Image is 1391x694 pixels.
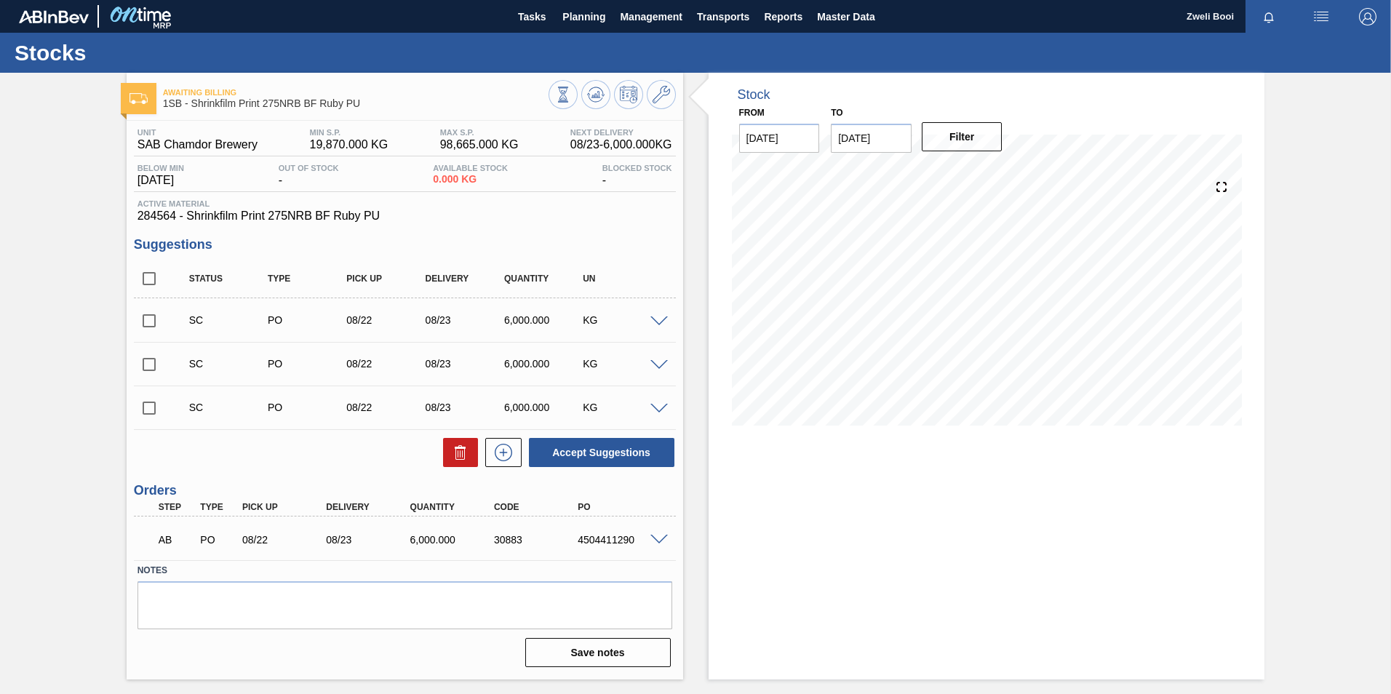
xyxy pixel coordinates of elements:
[239,502,332,512] div: Pick up
[15,44,273,61] h1: Stocks
[134,237,676,252] h3: Suggestions
[264,402,352,413] div: Purchase order
[501,358,589,370] div: 6,000.000
[501,314,589,326] div: 6,000.000
[137,174,184,187] span: [DATE]
[279,164,339,172] span: Out Of Stock
[186,274,274,284] div: Status
[310,138,388,151] span: 19,870.000 KG
[581,80,610,109] button: Update Chart
[322,534,416,546] div: 08/23/2025
[137,128,258,137] span: Unit
[599,164,676,187] div: -
[739,124,820,153] input: mm/dd/yyyy
[137,199,672,208] span: Active Material
[529,438,674,467] button: Accept Suggestions
[522,436,676,468] div: Accept Suggestions
[422,314,510,326] div: 08/23/2025
[620,8,682,25] span: Management
[764,8,802,25] span: Reports
[579,314,667,326] div: KG
[579,402,667,413] div: KG
[570,138,672,151] span: 08/23 - 6,000.000 KG
[647,80,676,109] button: Go to Master Data / General
[440,128,519,137] span: MAX S.P.
[196,502,240,512] div: Type
[239,534,332,546] div: 08/22/2025
[196,534,240,546] div: Purchase order
[343,358,431,370] div: 08/22/2025
[549,80,578,109] button: Stocks Overview
[422,358,510,370] div: 08/23/2025
[186,314,274,326] div: Suggestion Created
[614,80,643,109] button: Schedule Inventory
[275,164,343,187] div: -
[570,128,672,137] span: Next Delivery
[501,402,589,413] div: 6,000.000
[831,108,842,118] label: to
[478,438,522,467] div: New suggestion
[490,502,584,512] div: Code
[516,8,548,25] span: Tasks
[739,108,765,118] label: From
[155,524,199,556] div: Awaiting Billing
[343,274,431,284] div: Pick up
[574,534,668,546] div: 4504411290
[137,138,258,151] span: SAB Chamdor Brewery
[579,358,667,370] div: KG
[562,8,605,25] span: Planning
[129,93,148,104] img: Ícone
[163,98,549,109] span: 1SB - Shrinkfilm Print 275NRB BF Ruby PU
[343,402,431,413] div: 08/22/2025
[163,88,549,97] span: Awaiting Billing
[343,314,431,326] div: 08/22/2025
[1245,7,1292,27] button: Notifications
[574,502,668,512] div: PO
[433,164,508,172] span: Available Stock
[159,534,195,546] p: AB
[407,502,501,512] div: Quantity
[525,638,671,667] button: Save notes
[831,124,912,153] input: mm/dd/yyyy
[697,8,749,25] span: Transports
[264,314,352,326] div: Purchase order
[490,534,584,546] div: 30883
[137,210,672,223] span: 284564 - Shrinkfilm Print 275NRB BF Ruby PU
[134,483,676,498] h3: Orders
[155,502,199,512] div: Step
[19,10,89,23] img: TNhmsLtSVTkK8tSr43FrP2fwEKptu5GPRR3wAAAABJRU5ErkJggg==
[407,534,501,546] div: 6,000.000
[422,402,510,413] div: 08/23/2025
[310,128,388,137] span: MIN S.P.
[817,8,874,25] span: Master Data
[501,274,589,284] div: Quantity
[1359,8,1376,25] img: Logout
[922,122,1003,151] button: Filter
[186,358,274,370] div: Suggestion Created
[264,274,352,284] div: Type
[738,87,770,103] div: Stock
[422,274,510,284] div: Delivery
[322,502,416,512] div: Delivery
[602,164,672,172] span: Blocked Stock
[440,138,519,151] span: 98,665.000 KG
[579,274,667,284] div: UN
[186,402,274,413] div: Suggestion Created
[436,438,478,467] div: Delete Suggestions
[264,358,352,370] div: Purchase order
[1312,8,1330,25] img: userActions
[137,560,672,581] label: Notes
[137,164,184,172] span: Below Min
[433,174,508,185] span: 0.000 KG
